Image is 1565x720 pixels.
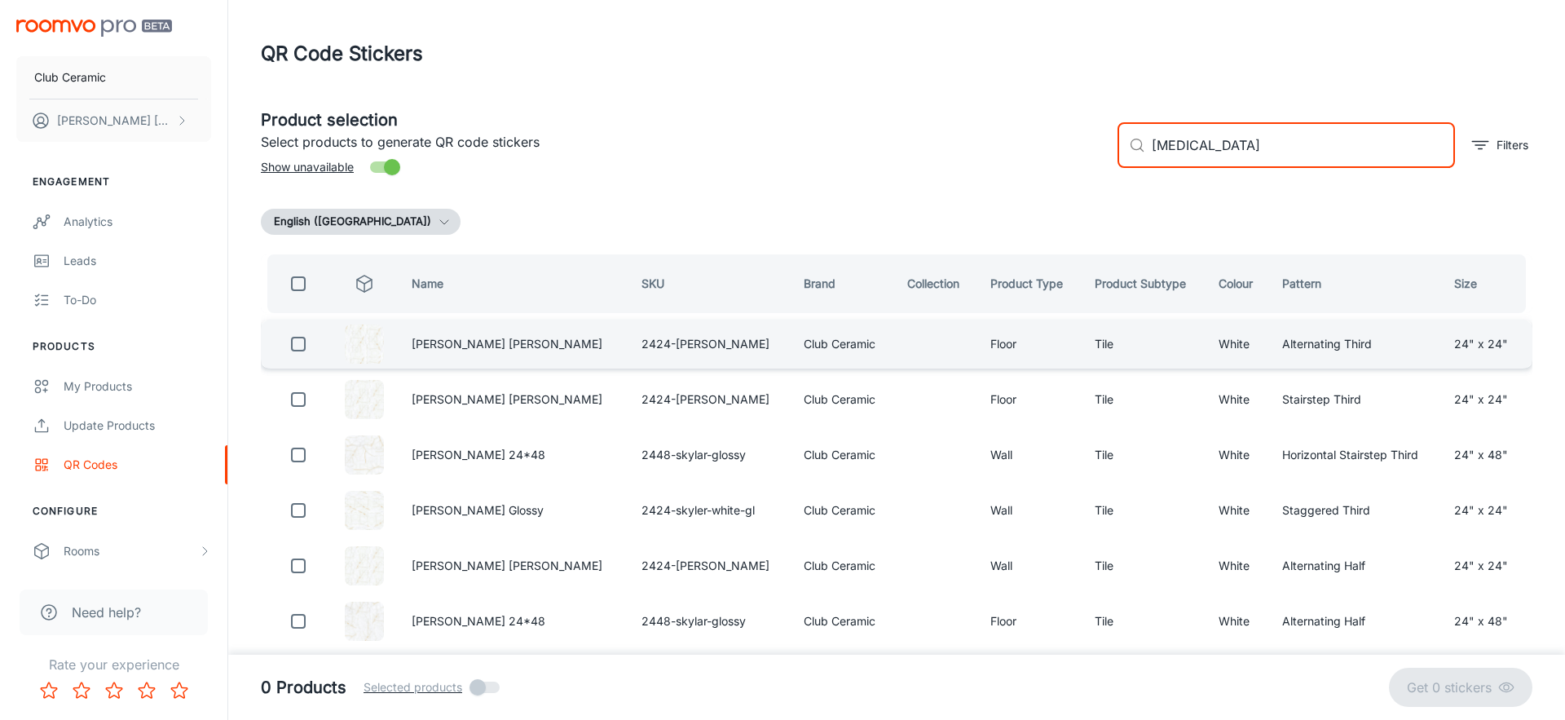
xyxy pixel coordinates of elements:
[64,252,211,270] div: Leads
[1441,375,1532,424] td: 24" x 24"
[16,20,172,37] img: Roomvo PRO Beta
[1206,375,1269,424] td: White
[16,99,211,142] button: [PERSON_NAME] [PERSON_NAME]
[364,678,462,696] span: Selected products
[33,674,65,707] button: Rate 1 star
[628,254,791,313] th: SKU
[163,674,196,707] button: Rate 5 star
[261,675,346,700] h5: 0 Products
[1082,320,1206,369] td: Tile
[399,597,628,646] td: [PERSON_NAME] 24*48
[98,674,130,707] button: Rate 3 star
[1441,652,1532,701] td: 24" x 24"
[261,108,1104,132] h5: Product selection
[261,209,461,235] button: English ([GEOGRAPHIC_DATA])
[57,112,172,130] p: [PERSON_NAME] [PERSON_NAME]
[1269,541,1440,590] td: Alternating Half
[1206,541,1269,590] td: White
[628,320,791,369] td: 2424-[PERSON_NAME]
[1082,541,1206,590] td: Tile
[977,320,1082,369] td: Floor
[628,375,791,424] td: 2424-[PERSON_NAME]
[1269,254,1440,313] th: Pattern
[791,652,894,701] td: Club Ceramic
[1441,541,1532,590] td: 24" x 24"
[1152,122,1455,168] input: Search by SKU, brand, collection...
[130,674,163,707] button: Rate 4 star
[1269,431,1440,479] td: Horizontal Stairstep Third
[1082,375,1206,424] td: Tile
[13,655,214,674] p: Rate your experience
[1082,652,1206,701] td: Tile
[399,375,628,424] td: [PERSON_NAME] [PERSON_NAME]
[399,541,628,590] td: [PERSON_NAME] [PERSON_NAME]
[399,320,628,369] td: [PERSON_NAME] [PERSON_NAME]
[16,56,211,99] button: Club Ceramic
[64,456,211,474] div: QR Codes
[1206,486,1269,535] td: White
[1441,486,1532,535] td: 24" x 24"
[72,603,141,622] span: Need help?
[64,417,211,435] div: Update Products
[399,431,628,479] td: [PERSON_NAME] 24*48
[1468,132,1532,158] button: filter
[791,254,894,313] th: Brand
[1441,597,1532,646] td: 24" x 48"
[977,652,1082,701] td: Floor
[1082,431,1206,479] td: Tile
[791,320,894,369] td: Club Ceramic
[1441,431,1532,479] td: 24" x 48"
[1441,254,1532,313] th: Size
[64,291,211,309] div: To-do
[64,542,198,560] div: Rooms
[628,486,791,535] td: 2424-skyler-white-gl
[1206,320,1269,369] td: White
[1206,652,1269,701] td: White
[1082,486,1206,535] td: Tile
[1206,254,1269,313] th: Colour
[261,132,1104,152] p: Select products to generate QR code stickers
[1269,375,1440,424] td: Stairstep Third
[791,431,894,479] td: Club Ceramic
[1441,320,1532,369] td: 24" x 24"
[977,541,1082,590] td: Wall
[64,213,211,231] div: Analytics
[628,652,791,701] td: 2424-skyler-white-gl
[791,375,894,424] td: Club Ceramic
[894,254,977,313] th: Collection
[1497,136,1528,154] p: Filters
[1206,431,1269,479] td: White
[1082,254,1206,313] th: Product Subtype
[1206,597,1269,646] td: White
[977,254,1082,313] th: Product Type
[1269,486,1440,535] td: Staggered Third
[34,68,106,86] p: Club Ceramic
[977,375,1082,424] td: Floor
[64,378,211,395] div: My Products
[261,158,354,176] span: Show unavailable
[1269,597,1440,646] td: Alternating Half
[977,597,1082,646] td: Floor
[791,597,894,646] td: Club Ceramic
[1269,320,1440,369] td: Alternating Third
[977,431,1082,479] td: Wall
[628,541,791,590] td: 2424-[PERSON_NAME]
[1082,597,1206,646] td: Tile
[977,486,1082,535] td: Wall
[65,674,98,707] button: Rate 2 star
[399,652,628,701] td: [PERSON_NAME] Glossy
[261,39,423,68] h1: QR Code Stickers
[628,597,791,646] td: 2448-skylar-glossy
[791,541,894,590] td: Club Ceramic
[628,431,791,479] td: 2448-skylar-glossy
[399,486,628,535] td: [PERSON_NAME] Glossy
[399,254,628,313] th: Name
[791,486,894,535] td: Club Ceramic
[1269,652,1440,701] td: Alternating Third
